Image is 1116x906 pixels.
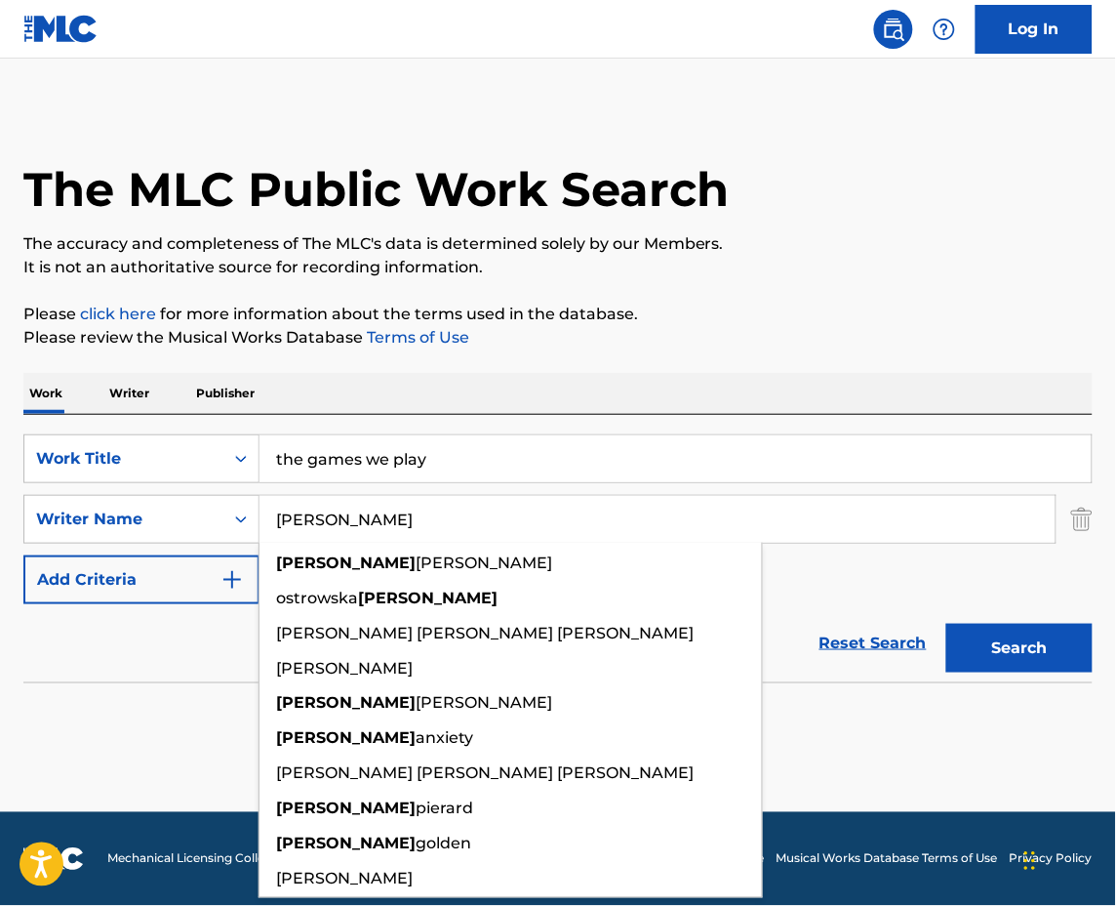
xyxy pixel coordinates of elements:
a: Log In [976,5,1093,54]
span: anxiety [416,729,473,748]
div: Writer Name [36,508,212,531]
strong: [PERSON_NAME] [276,800,416,818]
strong: [PERSON_NAME] [276,729,416,748]
span: [PERSON_NAME] [276,870,413,888]
img: logo [23,847,84,871]
p: Publisher [190,373,260,414]
p: It is not an authoritative source for recording information. [23,256,1093,279]
img: Delete Criterion [1071,495,1093,544]
p: Please for more information about the terms used in the database. [23,303,1093,326]
img: MLC Logo [23,15,99,43]
a: Terms of Use [363,328,469,347]
span: [PERSON_NAME] [276,659,413,678]
div: Help [925,10,964,49]
strong: [PERSON_NAME] [276,835,416,853]
img: search [882,18,905,41]
strong: [PERSON_NAME] [276,554,416,572]
button: Search [946,624,1093,673]
img: 9d2ae6d4665cec9f34b9.svg [220,568,244,592]
span: Mechanical Licensing Collective © 2025 [107,850,334,868]
span: golden [416,835,471,853]
img: help [933,18,956,41]
a: click here [80,305,156,323]
p: Writer [103,373,155,414]
form: Search Form [23,434,1093,682]
strong: [PERSON_NAME] [358,589,498,607]
span: [PERSON_NAME] [416,554,552,572]
div: Drag [1024,832,1036,890]
span: [PERSON_NAME] [PERSON_NAME] [PERSON_NAME] [276,624,694,642]
p: Work [23,373,68,414]
span: [PERSON_NAME] [416,694,552,713]
button: Add Criteria [23,556,259,604]
a: Musical Works Database Terms of Use [777,850,998,868]
h1: The MLC Public Work Search [23,160,729,219]
strong: [PERSON_NAME] [276,694,416,713]
p: The accuracy and completeness of The MLC's data is determined solely by our Members. [23,232,1093,256]
p: Please review the Musical Works Database [23,326,1093,350]
span: ostrowska [276,589,358,607]
a: Privacy Policy [1010,850,1093,868]
a: Reset Search [810,622,937,665]
a: Public Search [874,10,913,49]
div: Work Title [36,447,212,471]
iframe: Chat Widget [1018,812,1116,906]
span: pierard [416,800,473,818]
span: [PERSON_NAME] [PERSON_NAME] [PERSON_NAME] [276,764,694,783]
